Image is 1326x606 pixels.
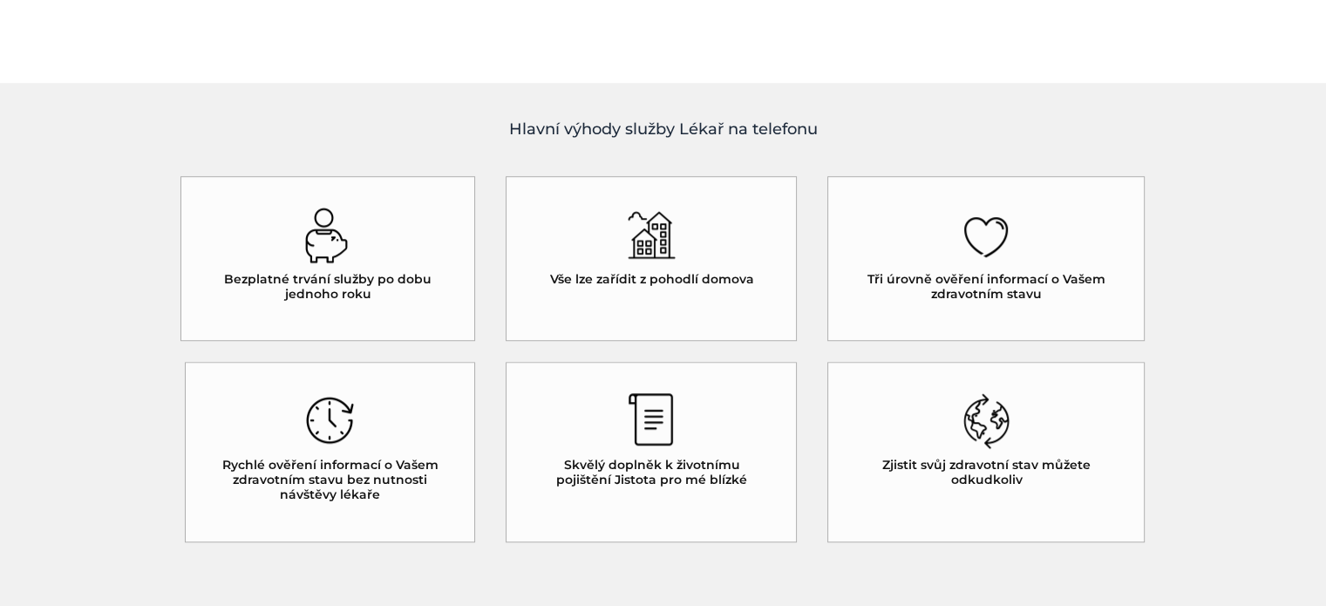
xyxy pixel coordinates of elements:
h5: Tři úrovně ověření informací o Vašem zdravotním stavu [859,272,1113,302]
h5: Zjistit svůj zdravotní stav můžete odkudkoliv [859,458,1113,487]
h5: Bezplatné trvání služby po dobu jednoho roku [212,272,445,302]
img: ikona hodin [306,393,354,449]
h5: Rychlé ověření informací o Vašem zdravotním stavu bez nutnosti návštěvy lékaře [216,458,445,501]
img: ikona spořícího prasátka [303,208,351,263]
h5: Skvělý doplněk k životnímu pojištění Jistota pro mé blízké [537,458,765,487]
img: ikona domu [628,208,676,263]
h4: Hlavní výhody služby Lékař na telefonu [180,118,1147,141]
img: ikona zeměkoule [962,393,1010,449]
h5: Vše lze zařídit z pohodlí domova [549,272,753,287]
img: ikona dokumentu [628,393,676,449]
img: černá kontura srdce [962,208,1010,263]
